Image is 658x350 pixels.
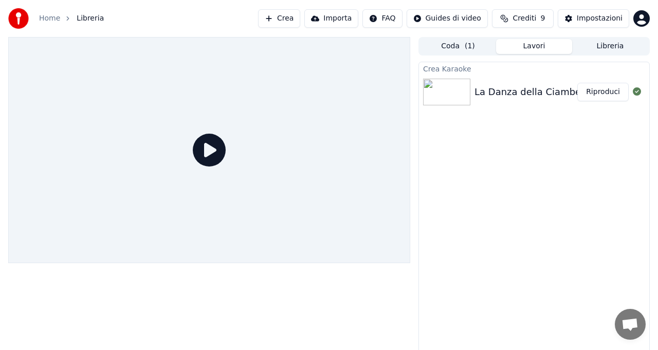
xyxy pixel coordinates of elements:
[558,9,629,28] button: Impostazioni
[39,13,104,24] nav: breadcrumb
[572,39,648,54] button: Libreria
[407,9,488,28] button: Guides di video
[362,9,402,28] button: FAQ
[8,8,29,29] img: youka
[540,13,545,24] span: 9
[304,9,358,28] button: Importa
[492,9,554,28] button: Crediti9
[474,85,592,99] div: La Danza della Ciambella
[465,41,475,51] span: ( 1 )
[77,13,104,24] span: Libreria
[419,62,649,75] div: Crea Karaoke
[39,13,60,24] a: Home
[496,39,572,54] button: Lavori
[577,13,623,24] div: Impostazioni
[513,13,536,24] span: Crediti
[615,309,646,340] a: Aprire la chat
[577,83,629,101] button: Riproduci
[258,9,300,28] button: Crea
[420,39,496,54] button: Coda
